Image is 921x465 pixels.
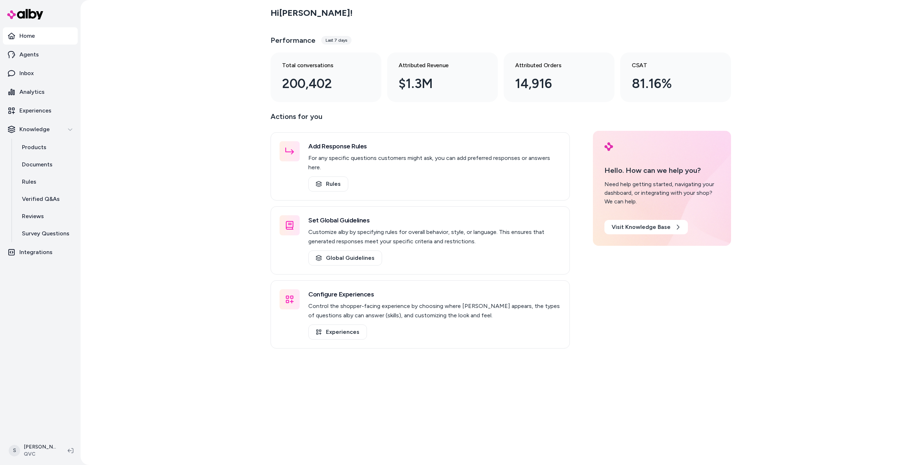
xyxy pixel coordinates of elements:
[24,451,56,458] span: QVC
[15,156,78,173] a: Documents
[632,74,708,93] div: 81.16%
[3,121,78,138] button: Knowledge
[4,439,62,462] button: S[PERSON_NAME]QVC
[19,106,51,115] p: Experiences
[15,225,78,242] a: Survey Questions
[308,215,561,225] h3: Set Global Guidelines
[3,46,78,63] a: Agents
[19,32,35,40] p: Home
[271,8,353,18] h2: Hi [PERSON_NAME] !
[604,165,720,176] p: Hello. How can we help you?
[282,74,358,93] div: 200,402
[632,61,708,70] h3: CSAT
[22,160,53,169] p: Documents
[271,35,316,45] h3: Performance
[620,52,731,102] a: CSAT 81.16%
[515,61,591,70] h3: Attributed Orders
[308,324,367,340] a: Experiences
[399,61,475,70] h3: Attributed Revenue
[3,102,78,119] a: Experiences
[22,195,60,203] p: Verified Q&As
[308,176,348,192] a: Rules
[387,52,498,102] a: Attributed Revenue $1.3M
[321,36,351,45] div: Last 7 days
[308,153,561,172] p: For any specific questions customers might ask, you can add preferred responses or answers here.
[308,289,561,299] h3: Configure Experiences
[24,443,56,451] p: [PERSON_NAME]
[19,69,34,78] p: Inbox
[271,111,570,128] p: Actions for you
[604,180,720,206] div: Need help getting started, navigating your dashboard, or integrating with your shop? We can help.
[3,65,78,82] a: Inbox
[604,142,613,151] img: alby Logo
[308,141,561,151] h3: Add Response Rules
[22,229,69,238] p: Survey Questions
[19,125,50,134] p: Knowledge
[15,208,78,225] a: Reviews
[7,9,43,19] img: alby Logo
[282,61,358,70] h3: Total conversations
[9,445,20,456] span: S
[22,143,46,152] p: Products
[3,27,78,45] a: Home
[19,50,39,59] p: Agents
[308,301,561,320] p: Control the shopper-facing experience by choosing where [PERSON_NAME] appears, the types of quest...
[22,178,36,186] p: Rules
[399,74,475,93] div: $1.3M
[15,190,78,208] a: Verified Q&As
[15,173,78,190] a: Rules
[19,88,45,96] p: Analytics
[604,220,688,234] a: Visit Knowledge Base
[308,250,382,266] a: Global Guidelines
[271,52,381,102] a: Total conversations 200,402
[3,244,78,261] a: Integrations
[22,212,44,221] p: Reviews
[19,248,53,257] p: Integrations
[308,227,561,246] p: Customize alby by specifying rules for overall behavior, style, or language. This ensures that ge...
[504,52,614,102] a: Attributed Orders 14,916
[3,83,78,101] a: Analytics
[515,74,591,93] div: 14,916
[15,139,78,156] a: Products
